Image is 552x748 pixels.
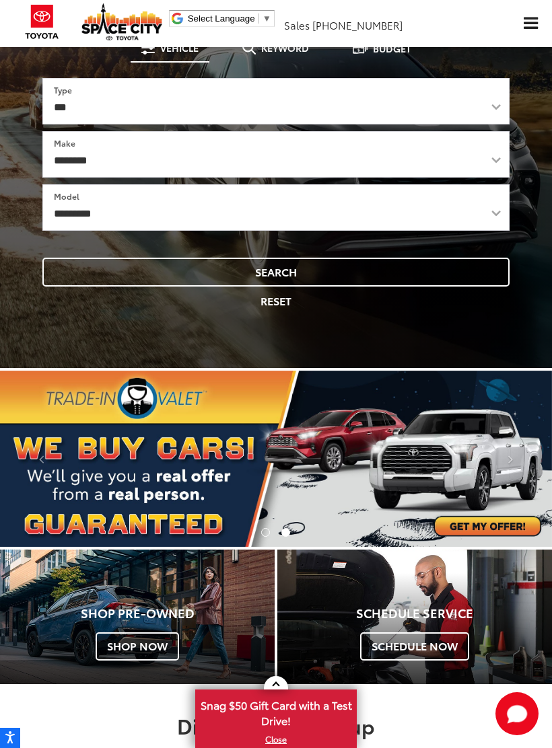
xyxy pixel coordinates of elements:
button: Toggle Chat Window [495,692,539,735]
h4: Shop Pre-Owned [10,607,265,620]
span: Schedule Now [360,632,469,661]
span: [PHONE_NUMBER] [312,17,403,32]
button: Click to view next picture. [469,398,552,520]
span: Sales [284,17,310,32]
label: Model [54,190,79,202]
h4: Schedule Service [287,607,542,620]
label: Make [54,137,75,149]
svg: Start Chat [495,692,539,735]
div: Toyota [277,550,552,684]
span: Snag $50 Gift Card with a Test Drive! [197,691,355,732]
span: Budget [373,44,411,53]
span: Keyword [261,43,309,52]
label: Type [54,84,72,96]
button: Search [42,258,510,287]
span: Shop Now [96,632,179,661]
li: Go to slide number 1. [261,528,270,537]
span: ▼ [263,13,271,24]
img: Space City Toyota [81,3,162,40]
button: Reset [42,287,510,315]
span: Select Language [188,13,255,24]
a: Schedule Service Schedule Now [277,550,552,684]
span: ​ [258,13,259,24]
h2: Discover Our Lineup [34,714,518,737]
span: Vehicle [160,43,199,52]
a: Select Language​ [188,13,271,24]
li: Go to slide number 2. [281,528,290,537]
